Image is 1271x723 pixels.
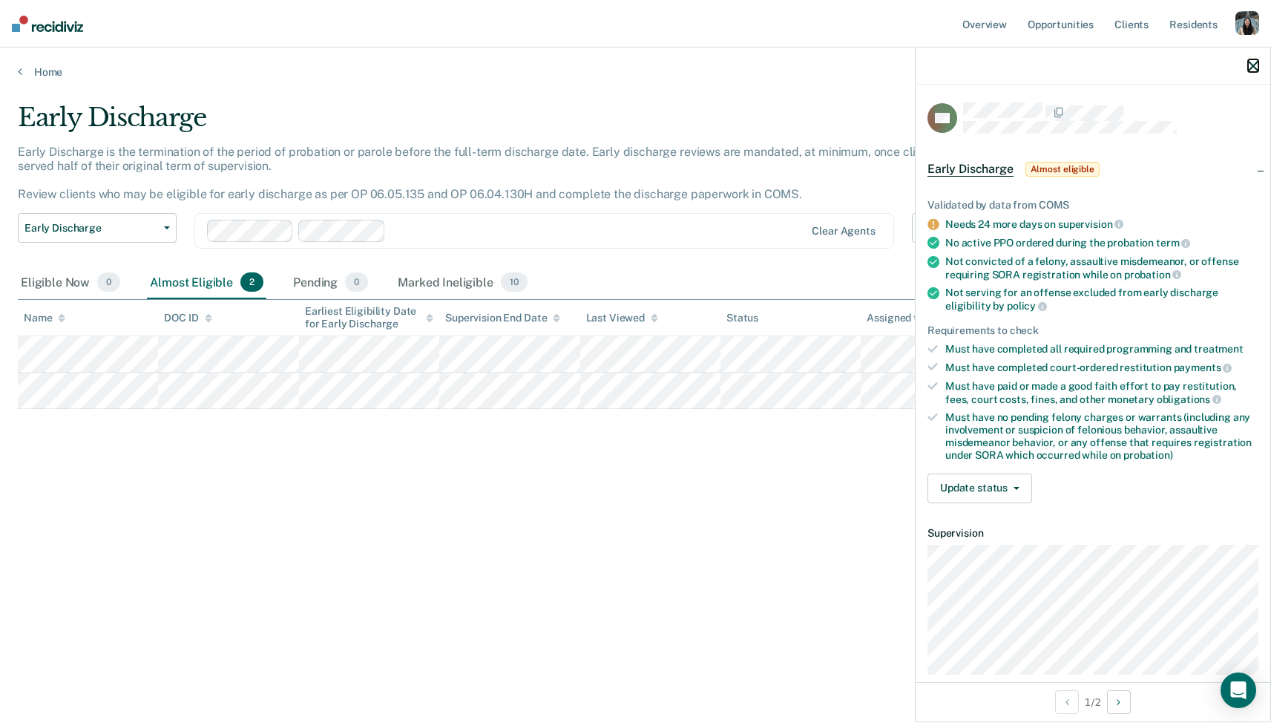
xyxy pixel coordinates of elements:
div: Must have paid or made a good faith effort to pay restitution, fees, court costs, fines, and othe... [945,380,1258,405]
span: 0 [345,272,368,292]
span: treatment [1194,343,1244,355]
div: Eligible Now [18,266,123,299]
span: term [1156,237,1190,249]
div: Must have no pending felony charges or warrants (including any involvement or suspicion of feloni... [945,411,1258,461]
button: Next Opportunity [1107,690,1131,714]
div: Almost Eligible [147,266,266,299]
p: Early Discharge is the termination of the period of probation or parole before the full-term disc... [18,145,968,202]
div: Needs 24 more days on supervision [945,217,1258,231]
div: Marked Ineligible [395,266,530,299]
div: Last Viewed [586,312,658,324]
img: Recidiviz [12,16,83,32]
div: Open Intercom Messenger [1221,673,1256,708]
div: Must have completed all required programming and [945,343,1258,356]
button: Update status [927,474,1032,503]
div: Must have completed court-ordered restitution [945,361,1258,374]
div: Not serving for an offense excluded from early discharge eligibility by [945,287,1258,312]
span: probation [1124,269,1182,281]
div: No active PPO ordered during the probation [945,236,1258,249]
div: Pending [290,266,371,299]
div: Not convicted of a felony, assaultive misdemeanor, or offense requiring SORA registration while on [945,255,1258,281]
span: payments [1174,361,1232,373]
span: 10 [501,272,528,292]
div: Early DischargeAlmost eligible [916,145,1270,193]
span: 0 [97,272,120,292]
span: 2 [240,272,263,292]
div: Earliest Eligibility Date for Early Discharge [305,305,433,330]
div: Clear agents [812,225,875,238]
button: Previous Opportunity [1055,690,1079,714]
div: DOC ID [164,312,211,324]
dt: Supervision [927,527,1258,540]
div: Early Discharge [18,102,971,145]
span: Early Discharge [24,222,158,235]
span: Early Discharge [927,162,1014,177]
div: Requirements to check [927,324,1258,337]
span: policy [1007,300,1047,312]
div: 1 / 2 [916,682,1270,722]
a: Home [18,65,1253,79]
span: obligations [1157,393,1221,405]
div: Validated by data from COMS [927,199,1258,212]
div: Assigned to [867,312,936,324]
div: Status [726,312,758,324]
span: Almost eligible [1025,162,1100,177]
div: Name [24,312,65,324]
span: probation) [1123,449,1173,461]
div: Supervision End Date [445,312,560,324]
